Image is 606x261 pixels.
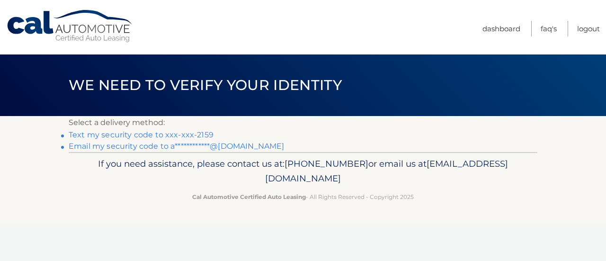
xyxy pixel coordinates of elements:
[541,21,557,36] a: FAQ's
[577,21,600,36] a: Logout
[69,130,214,139] a: Text my security code to xxx-xxx-2159
[69,76,342,94] span: We need to verify your identity
[75,192,531,202] p: - All Rights Reserved - Copyright 2025
[285,158,368,169] span: [PHONE_NUMBER]
[75,156,531,187] p: If you need assistance, please contact us at: or email us at
[69,116,537,129] p: Select a delivery method:
[6,9,134,43] a: Cal Automotive
[482,21,520,36] a: Dashboard
[192,193,306,200] strong: Cal Automotive Certified Auto Leasing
